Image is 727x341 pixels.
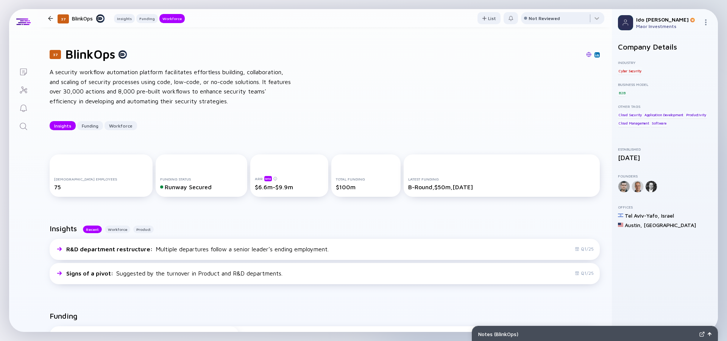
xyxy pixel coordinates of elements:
button: Workforce [159,14,185,23]
div: [DATE] [618,154,712,162]
button: List [477,12,501,24]
h2: Insights [50,224,77,233]
div: Application Development [644,111,684,118]
div: beta [264,176,272,181]
div: Productivity [685,111,707,118]
img: Israel Flag [618,213,623,218]
a: Search [9,117,37,135]
button: Insights [114,14,135,23]
div: List [477,12,501,24]
div: Insights [50,120,76,132]
div: Tel Aviv-Yafo , [625,212,660,219]
img: Open Notes [708,332,711,336]
div: Established [618,147,712,151]
div: Funding [77,120,103,132]
div: Latest Funding [408,177,595,181]
button: Insights [50,121,76,130]
div: Cloud Management [618,120,650,127]
h2: Funding [50,311,78,320]
div: Business Model [618,82,712,87]
div: [GEOGRAPHIC_DATA] [644,222,696,228]
div: Total Funding [336,177,396,181]
a: Reminders [9,98,37,117]
h2: Company Details [618,42,712,51]
img: United States Flag [618,222,623,227]
span: Signs of a pivot : [66,270,115,277]
div: Q1/25 [575,270,594,276]
div: Funding Status [160,177,243,181]
div: Founders [618,174,712,178]
div: Q1/25 [575,246,594,252]
div: Israel [661,212,674,219]
div: BlinkOps [72,14,105,23]
button: Recent [83,226,102,233]
div: Insights [114,15,135,22]
div: Workforce [105,120,137,132]
img: BlinkOps Linkedin Page [595,53,599,57]
img: Expand Notes [699,332,705,337]
a: Investor Map [9,80,37,98]
div: Software [651,120,667,127]
div: Cyber Security [618,67,642,75]
button: Product [133,226,154,233]
div: Industry [618,60,712,65]
div: Suggested by the turnover in Product and R&D departments. [66,270,282,277]
div: Workforce [159,15,185,22]
div: ARR [255,176,324,181]
img: Profile Picture [618,15,633,30]
div: Notes ( BlinkOps ) [478,331,696,337]
div: [DEMOGRAPHIC_DATA] Employees [54,177,148,181]
div: Runway Secured [160,184,243,190]
img: Menu [703,19,709,25]
div: 75 [54,184,148,190]
a: Lists [9,62,37,80]
div: Maor Investments [636,23,700,29]
div: Not Reviewed [529,16,560,21]
button: Funding [77,121,103,130]
div: Other Tags [618,104,712,109]
div: 37 [50,50,61,59]
div: B-Round, $50m, [DATE] [408,184,595,190]
div: Funding [136,15,158,22]
div: Cloud Security [618,111,643,118]
div: Ido [PERSON_NAME] [636,16,700,23]
div: Offices [618,205,712,209]
span: R&D department restructure : [66,246,154,252]
button: Workforce [105,121,137,130]
button: Funding [136,14,158,23]
div: Austin , [625,222,642,228]
button: Workforce [105,226,130,233]
div: 37 [58,14,69,23]
div: Multiple departures follow a senior leader’s ending employment. [66,246,329,252]
div: $6.6m-$9.9m [255,184,324,190]
div: A security workflow automation platform facilitates effortless building, collaboration, and scali... [50,67,292,106]
h1: BlinkOps [66,47,115,61]
div: $100m [336,184,396,190]
img: BlinkOps Website [586,52,591,57]
div: B2B [618,89,626,97]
